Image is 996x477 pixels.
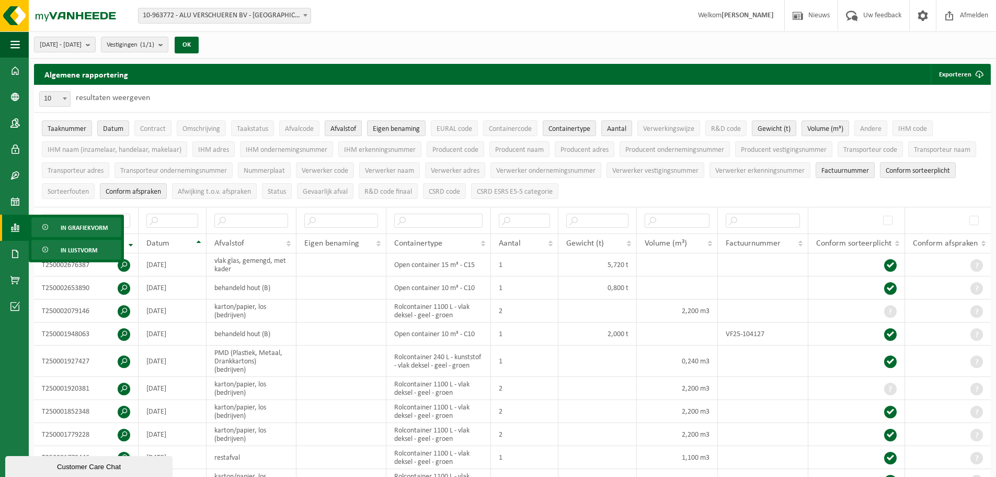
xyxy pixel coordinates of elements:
[637,120,700,136] button: VerwerkingswijzeVerwerkingswijze: Activate to sort
[178,188,251,196] span: Afwijking t.o.v. afspraken
[302,167,348,175] span: Verwerker code
[491,299,558,323] td: 2
[268,188,286,196] span: Status
[359,183,418,199] button: R&D code finaalR&amp;D code finaal: Activate to sort
[139,423,207,446] td: [DATE]
[886,167,950,175] span: Conform sorteerplicht
[427,141,484,157] button: Producent codeProducent code: Activate to sort
[175,37,199,53] button: OK
[139,346,207,377] td: [DATE]
[913,239,978,248] span: Conform afspraken
[558,253,637,276] td: 5,720 t
[860,125,881,133] span: Andere
[207,423,296,446] td: karton/papier, los (bedrijven)
[297,183,353,199] button: Gevaarlijk afval : Activate to sort
[558,276,637,299] td: 0,800 t
[325,120,362,136] button: AfvalstofAfvalstof: Activate to sort
[386,253,491,276] td: Open container 15 m³ - C15
[880,162,956,178] button: Conform sorteerplicht : Activate to sort
[892,120,933,136] button: IHM codeIHM code: Activate to sort
[207,377,296,400] td: karton/papier, los (bedrijven)
[555,141,614,157] button: Producent adresProducent adres: Activate to sort
[816,239,891,248] span: Conform sorteerplicht
[566,239,604,248] span: Gewicht (t)
[483,120,537,136] button: ContainercodeContainercode: Activate to sort
[491,253,558,276] td: 1
[40,37,82,53] span: [DATE] - [DATE]
[643,125,694,133] span: Verwerkingswijze
[34,323,139,346] td: T250001948063
[423,183,466,199] button: CSRD codeCSRD code: Activate to sort
[491,346,558,377] td: 1
[34,377,139,400] td: T250001920381
[612,167,699,175] span: Verwerker vestigingsnummer
[344,146,416,154] span: IHM erkenningsnummer
[491,423,558,446] td: 2
[34,37,96,52] button: [DATE] - [DATE]
[802,120,849,136] button: Volume (m³)Volume (m³): Activate to sort
[240,141,333,157] button: IHM ondernemingsnummerIHM ondernemingsnummer: Activate to sort
[304,239,359,248] span: Eigen benaming
[198,146,229,154] span: IHM adres
[491,323,558,346] td: 1
[432,146,478,154] span: Producent code
[490,162,601,178] button: Verwerker ondernemingsnummerVerwerker ondernemingsnummer: Activate to sort
[182,125,220,133] span: Omschrijving
[100,183,167,199] button: Conform afspraken : Activate to sort
[437,125,472,133] span: EURAL code
[607,125,626,133] span: Aantal
[386,323,491,346] td: Open container 10 m³ - C10
[735,141,832,157] button: Producent vestigingsnummerProducent vestigingsnummer: Activate to sort
[752,120,796,136] button: Gewicht (t)Gewicht (t): Activate to sort
[214,239,244,248] span: Afvalstof
[279,120,319,136] button: AfvalcodeAfvalcode: Activate to sort
[34,346,139,377] td: T250001927427
[495,146,544,154] span: Producent naam
[207,276,296,299] td: behandeld hout (B)
[107,37,154,53] span: Vestigingen
[140,125,166,133] span: Contract
[431,167,479,175] span: Verwerker adres
[625,146,724,154] span: Producent ondernemingsnummer
[425,162,485,178] button: Verwerker adresVerwerker adres: Activate to sort
[365,167,414,175] span: Verwerker naam
[620,141,730,157] button: Producent ondernemingsnummerProducent ondernemingsnummer: Activate to sort
[560,146,609,154] span: Producent adres
[303,188,348,196] span: Gevaarlijk afval
[207,446,296,469] td: restafval
[34,446,139,469] td: T250001773446
[601,120,632,136] button: AantalAantal: Activate to sort
[48,125,86,133] span: Taaknummer
[645,239,687,248] span: Volume (m³)
[491,400,558,423] td: 2
[207,299,296,323] td: karton/papier, los (bedrijven)
[246,146,327,154] span: IHM ondernemingsnummer
[543,120,596,136] button: ContainertypeContainertype: Activate to sort
[838,141,903,157] button: Transporteur codeTransporteur code: Activate to sort
[34,299,139,323] td: T250002079146
[758,125,791,133] span: Gewicht (t)
[477,188,553,196] span: CSRD ESRS E5-5 categorie
[101,37,168,52] button: Vestigingen(1/1)
[172,183,257,199] button: Afwijking t.o.v. afsprakenAfwijking t.o.v. afspraken: Activate to sort
[42,183,95,199] button: SorteerfoutenSorteerfouten: Activate to sort
[34,253,139,276] td: T250002676387
[262,183,292,199] button: StatusStatus: Activate to sort
[139,323,207,346] td: [DATE]
[238,162,291,178] button: NummerplaatNummerplaat: Activate to sort
[31,240,121,260] a: In lijstvorm
[491,377,558,400] td: 2
[367,120,426,136] button: Eigen benamingEigen benaming: Activate to sort
[139,377,207,400] td: [DATE]
[34,400,139,423] td: T250001852348
[364,188,412,196] span: R&D code finaal
[722,12,774,19] strong: [PERSON_NAME]
[491,446,558,469] td: 1
[285,125,314,133] span: Afvalcode
[76,94,150,102] label: resultaten weergeven
[139,276,207,299] td: [DATE]
[821,167,869,175] span: Factuurnummer
[207,323,296,346] td: behandeld hout (B)
[854,120,887,136] button: AndereAndere: Activate to sort
[244,167,285,175] span: Nummerplaat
